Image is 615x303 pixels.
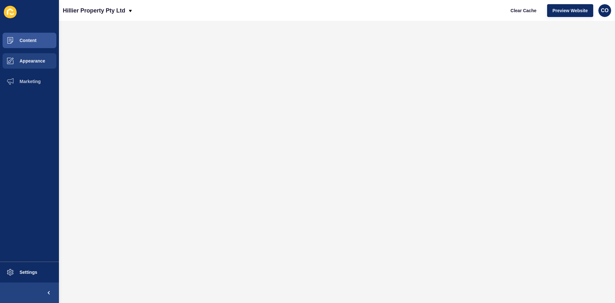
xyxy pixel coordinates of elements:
span: Preview Website [553,7,588,14]
p: Hillier Property Pty Ltd [63,3,125,19]
button: Clear Cache [505,4,542,17]
span: Clear Cache [511,7,537,14]
button: Preview Website [547,4,593,17]
span: CO [601,7,609,14]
